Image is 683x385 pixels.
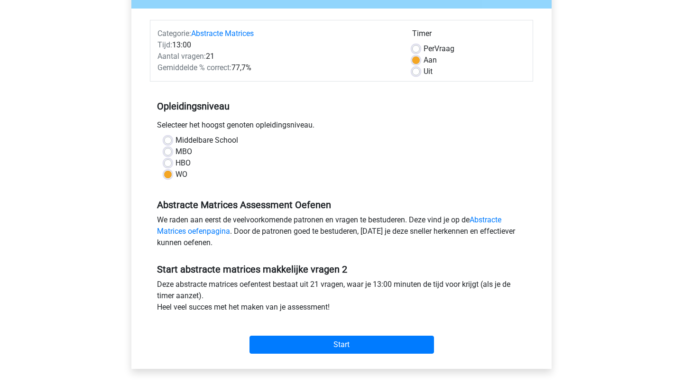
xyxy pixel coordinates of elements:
span: Gemiddelde % correct: [157,63,231,72]
label: MBO [175,146,192,157]
label: Uit [424,66,433,77]
label: Aan [424,55,437,66]
div: 21 [150,51,405,62]
div: 13:00 [150,39,405,51]
h5: Abstracte Matrices Assessment Oefenen [157,199,526,211]
div: Deze abstracte matrices oefentest bestaat uit 21 vragen, waar je 13:00 minuten de tijd voor krijg... [150,279,533,317]
a: Abstracte Matrices [191,29,254,38]
label: WO [175,169,187,180]
span: Tijd: [157,40,172,49]
span: Per [424,44,434,53]
input: Start [249,336,434,354]
label: Middelbare School [175,135,238,146]
h5: Start abstracte matrices makkelijke vragen 2 [157,264,526,275]
div: 77,7% [150,62,405,73]
label: HBO [175,157,191,169]
div: We raden aan eerst de veelvoorkomende patronen en vragen te bestuderen. Deze vind je op de . Door... [150,214,533,252]
div: Timer [412,28,526,43]
span: Aantal vragen: [157,52,206,61]
h5: Opleidingsniveau [157,97,526,116]
span: Categorie: [157,29,191,38]
label: Vraag [424,43,454,55]
div: Selecteer het hoogst genoten opleidingsniveau. [150,119,533,135]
